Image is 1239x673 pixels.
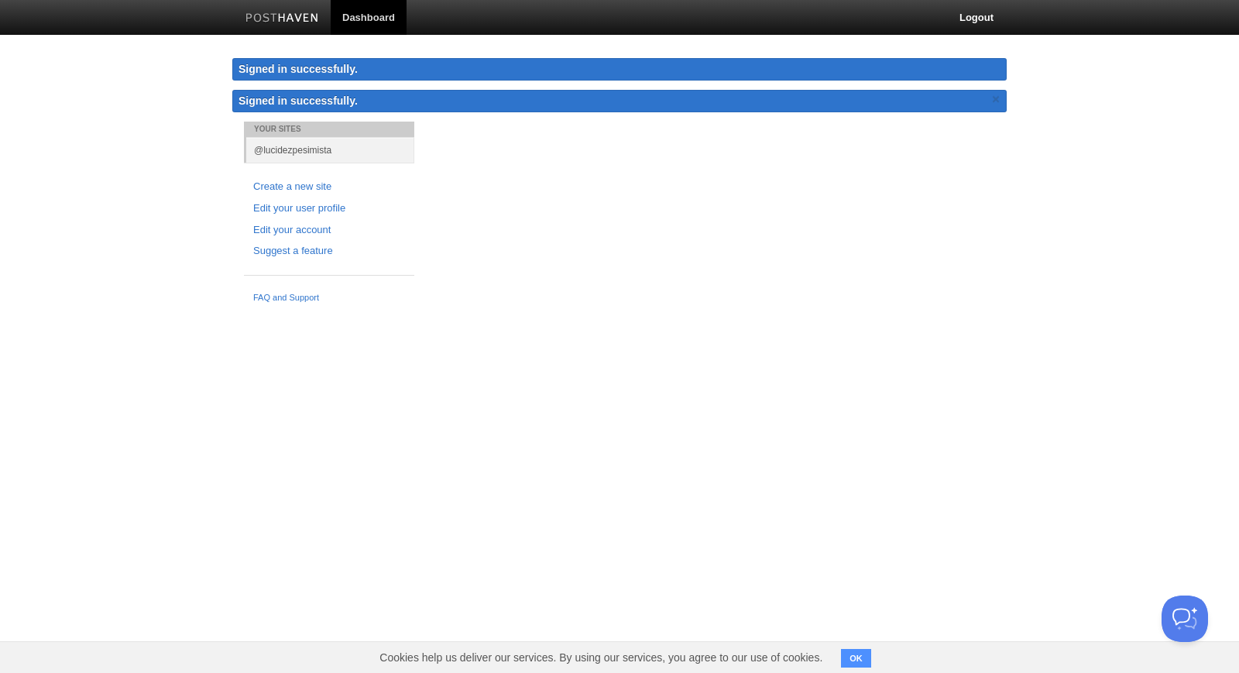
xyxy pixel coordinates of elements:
a: Create a new site [253,179,405,195]
a: × [989,90,1003,109]
span: Cookies help us deliver our services. By using our services, you agree to our use of cookies. [364,642,838,673]
img: Posthaven-bar [245,13,319,25]
button: OK [841,649,871,668]
a: FAQ and Support [253,291,405,305]
iframe: Help Scout Beacon - Open [1162,596,1208,642]
a: Edit your user profile [253,201,405,217]
li: Your Sites [244,122,414,137]
a: Suggest a feature [253,243,405,259]
span: Signed in successfully. [239,94,358,107]
a: Edit your account [253,222,405,239]
a: @lucidezpesimista [246,137,414,163]
div: Signed in successfully. [232,58,1007,81]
